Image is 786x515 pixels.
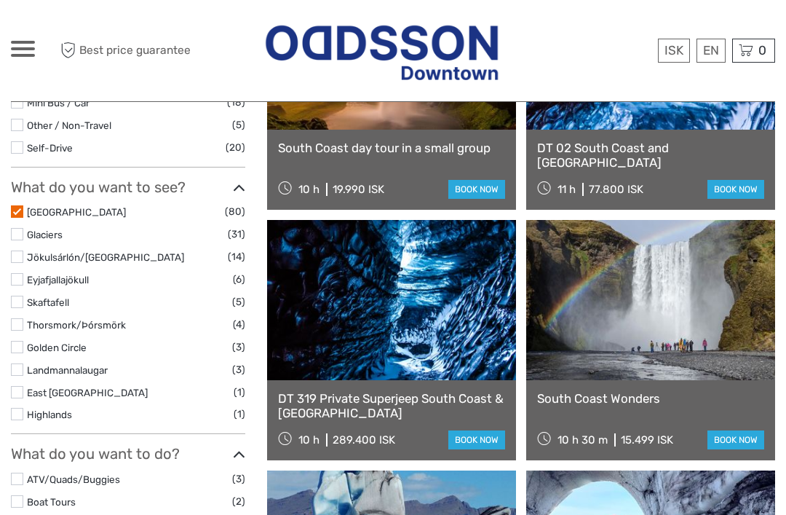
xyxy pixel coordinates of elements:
[11,445,245,463] h3: What do you want to do?
[27,142,73,154] a: Self-Drive
[167,23,185,40] button: Open LiveChat chat widget
[232,493,245,510] span: (2)
[707,180,764,199] a: book now
[232,471,245,487] span: (3)
[263,15,501,87] img: Reykjavik Residence
[696,39,726,63] div: EN
[664,43,683,58] span: ISK
[557,183,576,196] span: 11 h
[298,433,319,447] span: 10 h
[232,117,245,133] span: (5)
[20,25,164,37] p: We're away right now. Please check back later!
[448,431,505,449] a: book now
[232,339,245,355] span: (3)
[27,251,184,263] a: Jökulsárlón/[GEOGRAPHIC_DATA]
[232,361,245,378] span: (3)
[228,226,245,243] span: (31)
[333,183,384,196] div: 19.990 ISK
[11,178,245,196] h3: What do you want to see?
[27,342,87,353] a: Golden Circle
[278,141,505,155] a: South Coast day tour in a small group
[228,248,245,265] span: (14)
[27,496,76,508] a: Boat Tours
[537,141,764,170] a: DT 02 South Coast and [GEOGRAPHIC_DATA]
[234,384,245,401] span: (1)
[333,433,395,447] div: 289.400 ISK
[27,274,89,286] a: Eyjafjallajökull
[27,119,111,131] a: Other / Non-Travel
[227,94,245,111] span: (18)
[448,180,505,199] a: book now
[621,433,673,447] div: 15.499 ISK
[27,473,120,485] a: ATV/Quads/Buggies
[225,203,245,220] span: (80)
[27,319,126,331] a: Thorsmork/Þórsmörk
[232,294,245,310] span: (5)
[27,409,72,420] a: Highlands
[707,431,764,449] a: book now
[233,271,245,288] span: (6)
[226,139,245,156] span: (20)
[57,39,202,63] span: Best price guarantee
[234,406,245,422] span: (1)
[27,229,63,240] a: Glaciers
[537,391,764,406] a: South Coast Wonders
[756,43,769,58] span: 0
[278,391,505,421] a: DT 319 Private Superjeep South Coast & [GEOGRAPHIC_DATA]
[298,183,319,196] span: 10 h
[233,316,245,333] span: (4)
[27,206,126,218] a: [GEOGRAPHIC_DATA]
[27,97,90,109] a: Mini Bus / Car
[27,296,69,308] a: Skaftafell
[557,433,608,447] span: 10 h 30 m
[27,364,108,376] a: Landmannalaugar
[27,387,148,398] a: East [GEOGRAPHIC_DATA]
[589,183,643,196] div: 77.800 ISK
